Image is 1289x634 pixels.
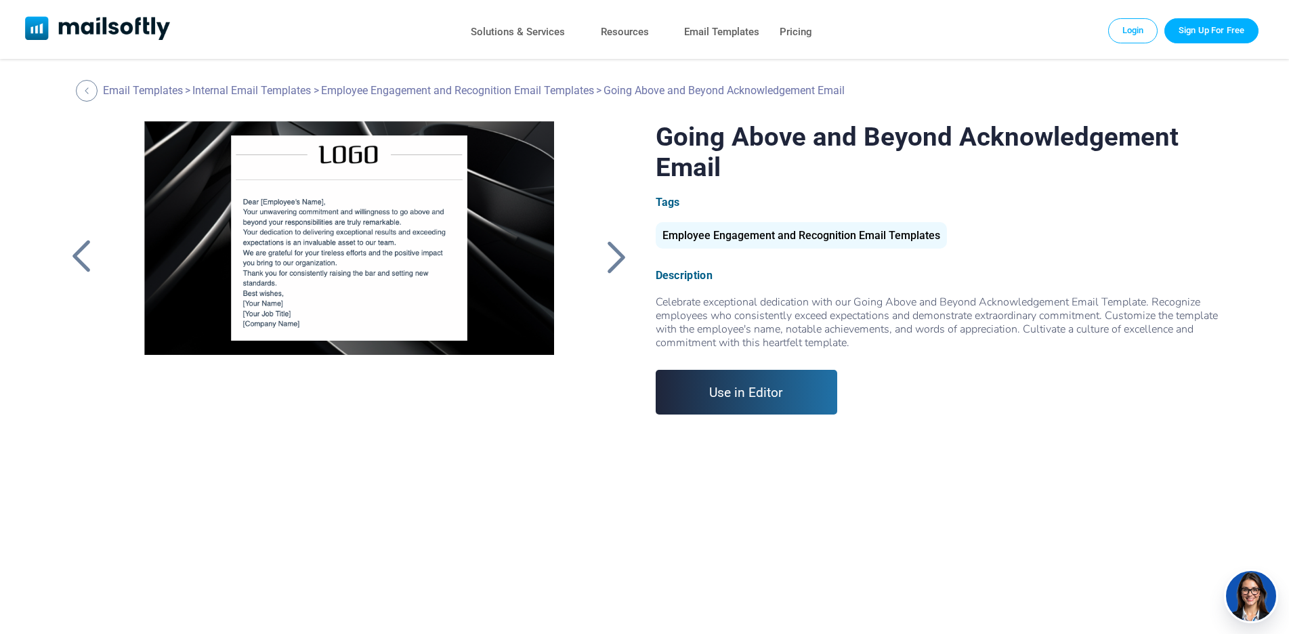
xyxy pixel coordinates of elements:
a: Email Templates [684,22,759,42]
a: Trial [1164,18,1259,43]
div: Description [656,269,1225,282]
a: Pricing [780,22,812,42]
a: Going Above and Beyond Acknowledgement Email [121,121,576,460]
a: Back [76,80,101,102]
a: Internal Email Templates [192,84,311,97]
a: Login [1108,18,1158,43]
a: Mailsoftly [25,16,171,43]
a: Resources [601,22,649,42]
a: Use in Editor [656,370,838,415]
a: Email Templates [103,84,183,97]
h1: Going Above and Beyond Acknowledgement Email [656,121,1225,182]
div: Tags [656,196,1225,209]
a: Back [599,239,633,274]
div: Celebrate exceptional dedication with our Going Above and Beyond Acknowledgement Email Template. ... [656,295,1225,350]
a: Employee Engagement and Recognition Email Templates [656,234,947,240]
div: Employee Engagement and Recognition Email Templates [656,222,947,249]
a: Back [64,239,98,274]
a: Employee Engagement and Recognition Email Templates [321,84,594,97]
a: Solutions & Services [471,22,565,42]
